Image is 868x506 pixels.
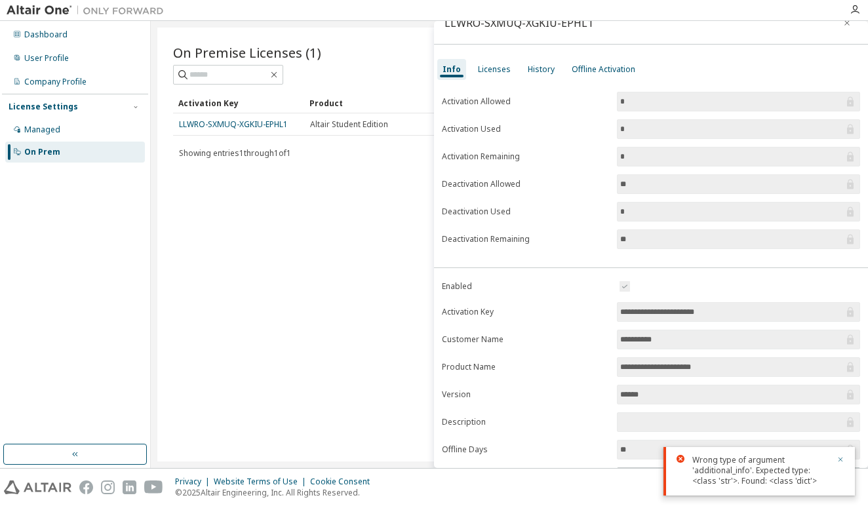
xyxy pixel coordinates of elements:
[444,18,593,28] div: LLWRO-SXMUQ-XGKIU-EPHL1
[442,151,609,162] label: Activation Remaining
[309,92,430,113] div: Product
[179,119,288,130] a: LLWRO-SXMUQ-XGKIU-EPHL1
[24,147,60,157] div: On Prem
[442,417,609,427] label: Description
[24,125,60,135] div: Managed
[442,362,609,372] label: Product Name
[24,77,87,87] div: Company Profile
[79,480,93,494] img: facebook.svg
[692,455,829,486] div: Wrong type of argument 'additional_info'. Expected type: <class 'str'>. Found: <class 'dict'>
[175,477,214,487] div: Privacy
[24,53,69,64] div: User Profile
[214,477,310,487] div: Website Terms of Use
[175,487,378,498] p: © 2025 Altair Engineering, Inc. All Rights Reserved.
[310,119,388,130] span: Altair Student Edition
[478,64,511,75] div: Licenses
[442,334,609,345] label: Customer Name
[9,102,78,112] div: License Settings
[7,4,170,17] img: Altair One
[178,92,299,113] div: Activation Key
[442,281,609,292] label: Enabled
[442,389,609,400] label: Version
[528,64,555,75] div: History
[442,179,609,189] label: Deactivation Allowed
[123,480,136,494] img: linkedin.svg
[442,234,609,244] label: Deactivation Remaining
[442,124,609,134] label: Activation Used
[442,96,609,107] label: Activation Allowed
[442,206,609,217] label: Deactivation Used
[144,480,163,494] img: youtube.svg
[101,480,115,494] img: instagram.svg
[442,444,609,455] label: Offline Days
[443,64,461,75] div: Info
[173,43,321,62] span: On Premise Licenses (1)
[4,480,71,494] img: altair_logo.svg
[442,307,609,317] label: Activation Key
[310,477,378,487] div: Cookie Consent
[572,64,635,75] div: Offline Activation
[179,147,291,159] span: Showing entries 1 through 1 of 1
[24,29,68,40] div: Dashboard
